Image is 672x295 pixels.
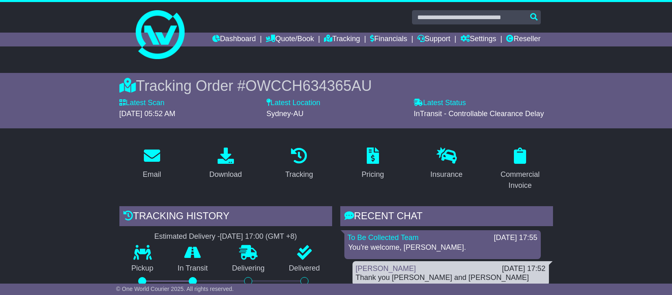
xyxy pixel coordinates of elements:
[506,33,540,46] a: Reseller
[137,145,166,183] a: Email
[356,264,416,273] a: [PERSON_NAME]
[209,169,242,180] div: Download
[460,33,496,46] a: Settings
[165,264,220,273] p: In Transit
[277,264,332,273] p: Delivered
[119,110,176,118] span: [DATE] 05:52 AM
[324,33,360,46] a: Tracking
[143,169,161,180] div: Email
[356,145,389,183] a: Pricing
[116,286,234,292] span: © One World Courier 2025. All rights reserved.
[119,264,166,273] p: Pickup
[494,233,538,242] div: [DATE] 17:55
[220,232,297,241] div: [DATE] 17:00 (GMT +8)
[267,99,320,108] label: Latest Location
[119,99,165,108] label: Latest Scan
[430,169,463,180] div: Insurance
[212,33,256,46] a: Dashboard
[348,243,537,252] p: You're welcome, [PERSON_NAME].
[340,206,553,228] div: RECENT CHAT
[487,145,553,194] a: Commercial Invoice
[119,206,332,228] div: Tracking history
[267,110,304,118] span: Sydney-AU
[220,264,277,273] p: Delivering
[204,145,247,183] a: Download
[370,33,407,46] a: Financials
[119,232,332,241] div: Estimated Delivery -
[245,77,372,94] span: OWCCH634365AU
[417,33,450,46] a: Support
[356,273,546,282] div: Thank you [PERSON_NAME] and [PERSON_NAME]
[493,169,548,191] div: Commercial Invoice
[414,110,544,118] span: InTransit - Controllable Clearance Delay
[425,145,468,183] a: Insurance
[348,233,419,242] a: To Be Collected Team
[266,33,314,46] a: Quote/Book
[285,169,313,180] div: Tracking
[280,145,318,183] a: Tracking
[414,99,466,108] label: Latest Status
[119,77,553,95] div: Tracking Order #
[502,264,546,273] div: [DATE] 17:52
[361,169,384,180] div: Pricing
